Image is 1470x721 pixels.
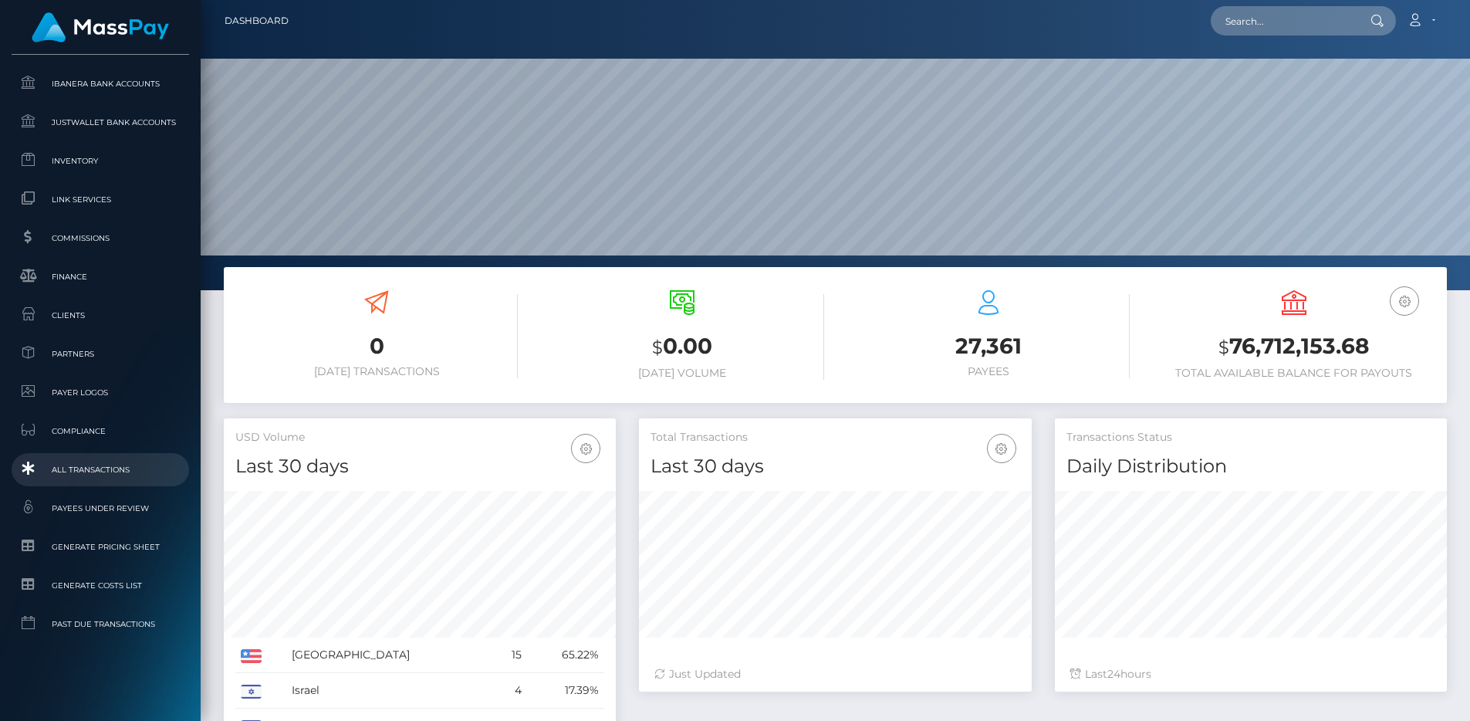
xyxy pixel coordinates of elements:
[12,260,189,293] a: Finance
[18,345,183,363] span: Partners
[12,530,189,564] a: Generate Pricing Sheet
[32,12,169,42] img: MassPay Logo
[12,222,189,255] a: Commissions
[12,67,189,100] a: Ibanera Bank Accounts
[1218,337,1229,358] small: $
[1107,667,1120,681] span: 24
[18,384,183,401] span: Payer Logos
[12,144,189,178] a: Inventory
[241,649,262,663] img: US.png
[651,430,1019,445] h5: Total Transactions
[18,422,183,440] span: Compliance
[286,673,494,709] td: Israel
[12,492,189,525] a: Payees under Review
[18,113,183,131] span: JustWallet Bank Accounts
[1211,6,1356,36] input: Search...
[235,331,518,361] h3: 0
[12,106,189,139] a: JustWallet Bank Accounts
[1070,666,1431,682] div: Last hours
[286,638,494,673] td: [GEOGRAPHIC_DATA]
[1066,430,1435,445] h5: Transactions Status
[847,331,1130,361] h3: 27,361
[527,638,604,673] td: 65.22%
[235,430,604,445] h5: USD Volume
[18,191,183,208] span: Link Services
[651,453,1019,480] h4: Last 30 days
[12,376,189,409] a: Payer Logos
[1153,331,1435,363] h3: 76,712,153.68
[18,229,183,247] span: Commissions
[235,453,604,480] h4: Last 30 days
[12,453,189,486] a: All Transactions
[18,268,183,286] span: Finance
[12,299,189,332] a: Clients
[12,183,189,216] a: Link Services
[847,365,1130,378] h6: Payees
[1153,367,1435,380] h6: Total Available Balance for Payouts
[652,337,663,358] small: $
[18,499,183,517] span: Payees under Review
[235,365,518,378] h6: [DATE] Transactions
[18,577,183,594] span: Generate Costs List
[12,415,189,448] a: Compliance
[18,152,183,170] span: Inventory
[494,673,527,709] td: 4
[12,608,189,641] a: Past Due Transactions
[12,337,189,371] a: Partners
[541,367,823,380] h6: [DATE] Volume
[241,685,262,699] img: IL.png
[527,673,604,709] td: 17.39%
[225,5,289,37] a: Dashboard
[18,75,183,93] span: Ibanera Bank Accounts
[12,569,189,602] a: Generate Costs List
[654,666,1015,682] div: Just Updated
[18,538,183,556] span: Generate Pricing Sheet
[18,615,183,633] span: Past Due Transactions
[18,306,183,324] span: Clients
[1066,453,1435,480] h4: Daily Distribution
[541,331,823,363] h3: 0.00
[494,638,527,673] td: 15
[18,461,183,479] span: All Transactions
